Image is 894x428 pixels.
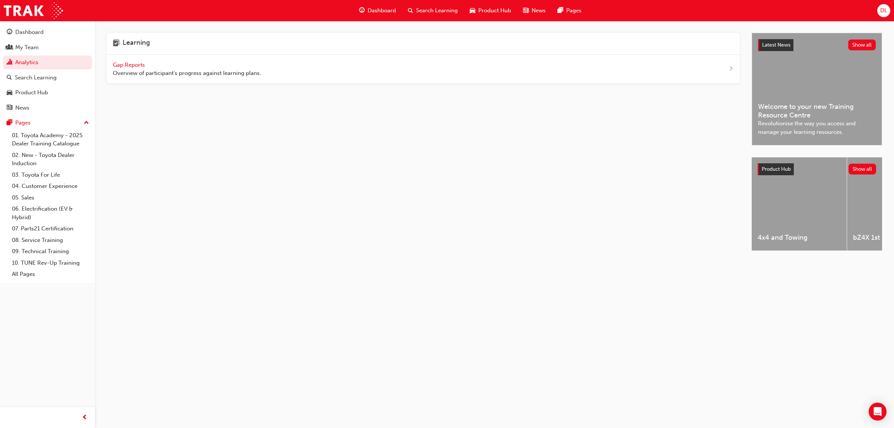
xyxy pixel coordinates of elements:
[9,180,92,192] a: 04. Customer Experience
[758,39,876,51] a: Latest NewsShow all
[3,25,92,39] a: Dashboard
[7,29,12,36] span: guage-icon
[3,24,92,116] button: DashboardMy TeamAnalyticsSearch LearningProduct HubNews
[15,104,29,112] div: News
[9,235,92,246] a: 08. Service Training
[566,6,581,15] span: Pages
[517,3,552,18] a: news-iconNews
[7,59,12,66] span: chart-icon
[7,105,12,111] span: news-icon
[353,3,402,18] a: guage-iconDashboard
[558,6,563,15] span: pages-icon
[3,41,92,54] a: My Team
[9,223,92,235] a: 07. Parts21 Certification
[762,42,790,48] span: Latest News
[9,257,92,269] a: 10. TUNE Rev-Up Training
[107,55,740,84] a: Gap Reports Overview of participant's progress against learning plans.next-icon
[3,101,92,115] a: News
[15,119,31,127] div: Pages
[9,130,92,150] a: 01. Toyota Academy - 2025 Dealer Training Catalogue
[82,413,88,422] span: prev-icon
[9,192,92,204] a: 05. Sales
[478,6,511,15] span: Product Hub
[848,40,876,50] button: Show all
[408,6,413,15] span: search-icon
[15,43,39,52] div: My Team
[84,118,89,128] span: up-icon
[15,88,48,97] div: Product Hub
[123,39,150,48] h4: Learning
[9,203,92,223] a: 06. Electrification (EV & Hybrid)
[9,268,92,280] a: All Pages
[9,169,92,181] a: 03. Toyota For Life
[523,6,529,15] span: news-icon
[7,89,12,96] span: car-icon
[7,44,12,51] span: people-icon
[464,3,517,18] a: car-iconProduct Hub
[359,6,365,15] span: guage-icon
[7,120,12,126] span: pages-icon
[113,62,146,68] span: Gap Reports
[758,233,841,242] span: 4x4 and Towing
[113,39,120,48] span: learning-icon
[9,246,92,257] a: 09. Technical Training
[869,403,887,421] div: Open Intercom Messenger
[849,164,876,174] button: Show all
[728,64,734,74] span: next-icon
[3,116,92,130] button: Pages
[762,166,791,172] span: Product Hub
[758,103,876,119] span: Welcome to your new Training Resource Centre
[880,6,887,15] span: DL
[758,119,876,136] span: Revolutionise the way you access and manage your learning resources.
[532,6,546,15] span: News
[3,71,92,85] a: Search Learning
[758,163,876,175] a: Product HubShow all
[3,56,92,69] a: Analytics
[9,150,92,169] a: 02. New - Toyota Dealer Induction
[752,33,882,145] a: Latest NewsShow allWelcome to your new Training Resource CentreRevolutionise the way you access a...
[113,69,261,78] span: Overview of participant's progress against learning plans.
[552,3,587,18] a: pages-iconPages
[15,73,57,82] div: Search Learning
[7,75,12,81] span: search-icon
[752,157,847,251] a: 4x4 and Towing
[4,2,63,19] img: Trak
[368,6,396,15] span: Dashboard
[416,6,458,15] span: Search Learning
[15,28,44,37] div: Dashboard
[402,3,464,18] a: search-iconSearch Learning
[470,6,475,15] span: car-icon
[877,4,890,17] button: DL
[3,86,92,100] a: Product Hub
